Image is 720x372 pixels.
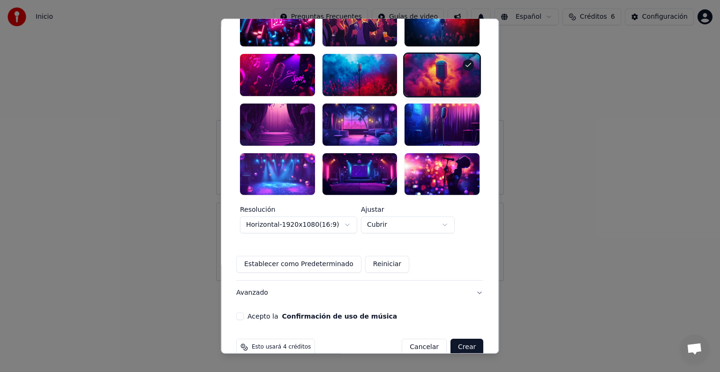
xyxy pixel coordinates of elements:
[236,256,361,273] button: Establecer como Predeterminado
[365,256,409,273] button: Reiniciar
[240,206,357,213] label: Resolución
[450,339,483,356] button: Crear
[247,313,397,320] label: Acepto la
[361,206,455,213] label: Ajustar
[252,343,311,351] span: Esto usará 4 créditos
[402,339,447,356] button: Cancelar
[282,313,397,320] button: Acepto la
[236,281,483,305] button: Avanzado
